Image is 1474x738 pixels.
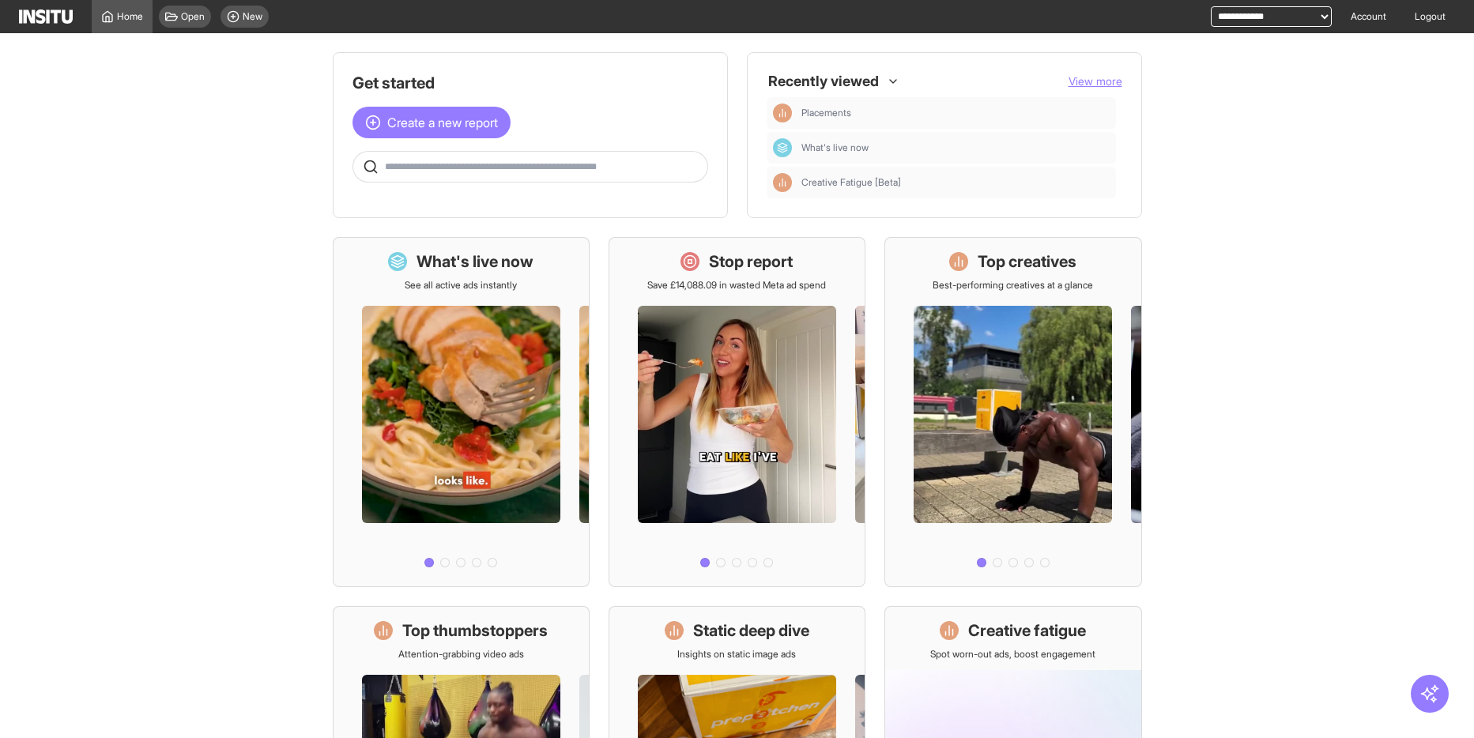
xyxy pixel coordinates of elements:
a: Top creativesBest-performing creatives at a glance [884,237,1141,587]
span: View more [1069,74,1122,88]
div: Dashboard [773,138,792,157]
span: New [243,10,262,23]
span: Creative Fatigue [Beta] [801,176,1110,189]
span: Placements [801,107,851,119]
span: Placements [801,107,1110,119]
span: Home [117,10,143,23]
p: Insights on static image ads [677,648,796,661]
span: Creative Fatigue [Beta] [801,176,901,189]
p: Attention-grabbing video ads [398,648,524,661]
h1: Stop report [709,250,793,273]
img: Logo [19,9,73,24]
div: Insights [773,104,792,122]
a: What's live nowSee all active ads instantly [333,237,590,587]
h1: What's live now [417,250,533,273]
h1: Static deep dive [693,619,809,642]
h1: Get started [352,72,708,94]
div: Insights [773,173,792,192]
p: See all active ads instantly [405,279,517,292]
p: Save £14,088.09 in wasted Meta ad spend [647,279,826,292]
span: What's live now [801,141,869,154]
button: View more [1069,73,1122,89]
span: Create a new report [387,113,498,132]
a: Stop reportSave £14,088.09 in wasted Meta ad spend [609,237,865,587]
h1: Top thumbstoppers [402,619,548,642]
p: Best-performing creatives at a glance [933,279,1093,292]
span: Open [181,10,205,23]
button: Create a new report [352,107,511,138]
h1: Top creatives [978,250,1076,273]
span: What's live now [801,141,1110,154]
